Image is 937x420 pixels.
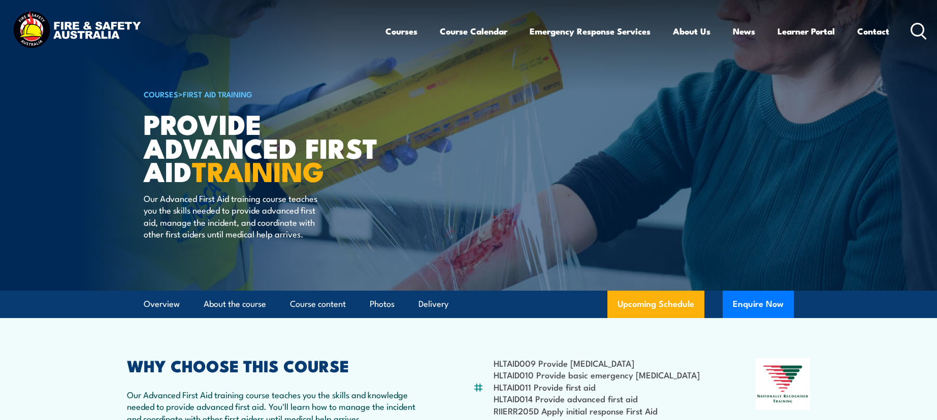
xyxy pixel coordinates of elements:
a: Course Calendar [440,18,507,45]
p: Our Advanced First Aid training course teaches you the skills needed to provide advanced first ai... [144,192,329,240]
a: First Aid Training [183,88,252,99]
img: Nationally Recognised Training logo. [756,358,811,410]
li: HLTAID010 Provide basic emergency [MEDICAL_DATA] [494,369,700,380]
a: COURSES [144,88,178,99]
li: HLTAID014 Provide advanced first aid [494,393,700,404]
a: Learner Portal [778,18,835,45]
a: Overview [144,291,180,318]
li: HLTAID011 Provide first aid [494,381,700,393]
a: Delivery [418,291,448,318]
a: About the course [204,291,266,318]
li: HLTAID009 Provide [MEDICAL_DATA] [494,357,700,369]
strong: TRAINING [192,149,324,191]
h6: > [144,88,395,100]
a: Photos [370,291,395,318]
a: News [733,18,755,45]
a: Emergency Response Services [530,18,651,45]
a: Courses [385,18,417,45]
h2: WHY CHOOSE THIS COURSE [127,358,424,372]
h1: Provide Advanced First Aid [144,112,395,183]
li: RIIERR205D Apply initial response First Aid [494,405,700,416]
a: About Us [673,18,710,45]
a: Upcoming Schedule [607,291,704,318]
a: Course content [290,291,346,318]
button: Enquire Now [723,291,794,318]
a: Contact [857,18,889,45]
